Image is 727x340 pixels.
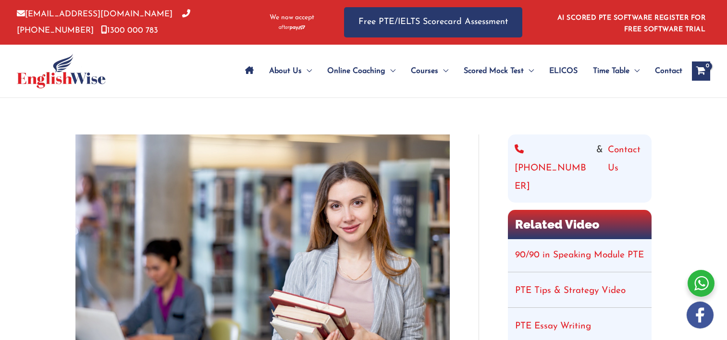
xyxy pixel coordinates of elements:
a: Online CoachingMenu Toggle [320,54,403,88]
a: About UsMenu Toggle [261,54,320,88]
aside: Header Widget 1 [552,7,710,38]
a: [EMAIL_ADDRESS][DOMAIN_NAME] [17,10,173,18]
a: CoursesMenu Toggle [403,54,456,88]
a: 1300 000 783 [101,26,158,35]
a: Scored Mock TestMenu Toggle [456,54,542,88]
span: Menu Toggle [385,54,395,88]
img: Afterpay-Logo [279,25,305,30]
a: Contact Us [608,141,645,196]
a: PTE Tips & Strategy Video [515,286,626,295]
a: Free PTE/IELTS Scorecard Assessment [344,7,522,37]
a: AI SCORED PTE SOFTWARE REGISTER FOR FREE SOFTWARE TRIAL [557,14,706,33]
span: Time Table [593,54,629,88]
span: Menu Toggle [438,54,448,88]
span: Contact [655,54,682,88]
span: Scored Mock Test [464,54,524,88]
a: Time TableMenu Toggle [585,54,647,88]
span: We now accept [270,13,314,23]
span: Courses [411,54,438,88]
span: Menu Toggle [302,54,312,88]
a: 90/90 in Speaking Module PTE [515,251,644,260]
a: View Shopping Cart, empty [692,61,710,81]
a: Contact [647,54,682,88]
span: ELICOS [549,54,578,88]
img: white-facebook.png [687,302,714,328]
span: Online Coaching [327,54,385,88]
span: Menu Toggle [524,54,534,88]
a: ELICOS [542,54,585,88]
div: & [515,141,645,196]
span: Menu Toggle [629,54,640,88]
h2: Related Video [508,210,652,239]
a: [PHONE_NUMBER] [17,10,190,34]
img: cropped-ew-logo [17,54,106,88]
a: PTE Essay Writing [515,322,591,331]
nav: Site Navigation: Main Menu [237,54,682,88]
a: [PHONE_NUMBER] [515,141,591,196]
span: About Us [269,54,302,88]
